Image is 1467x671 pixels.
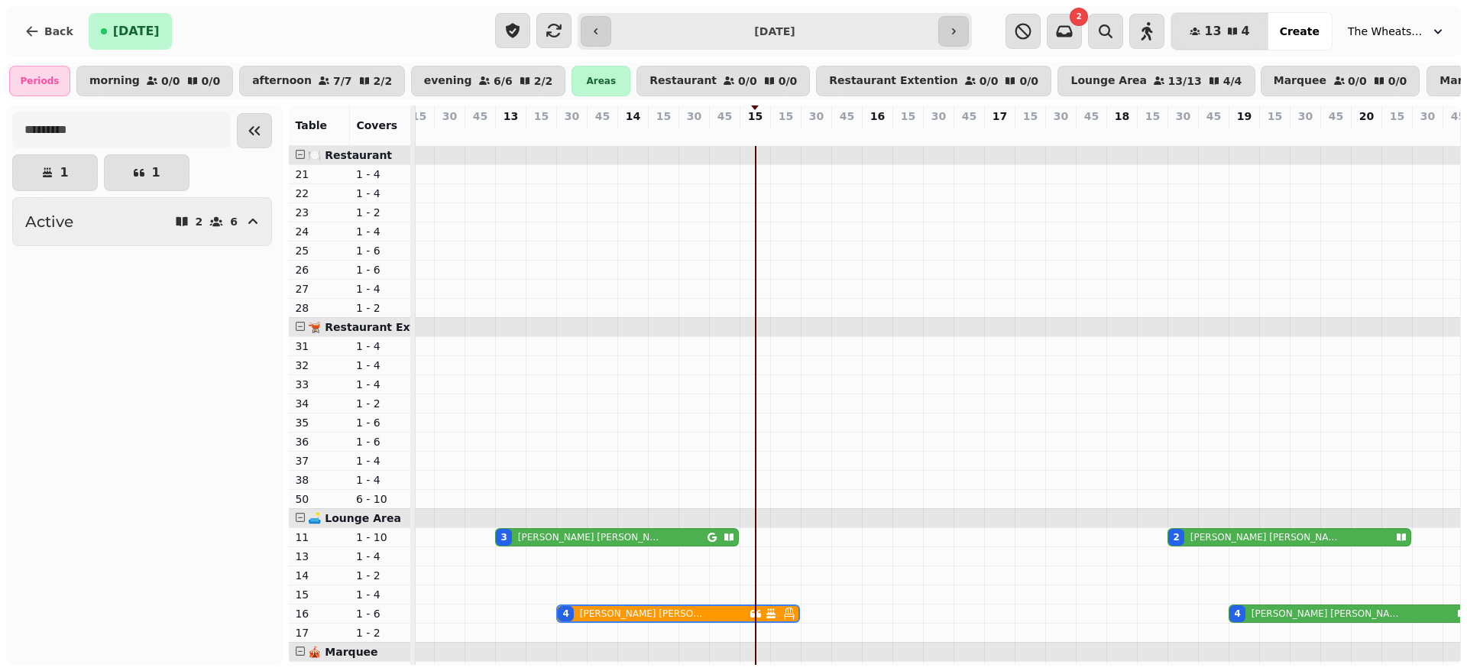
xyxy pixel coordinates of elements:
p: 15 [1145,109,1160,124]
span: 4 [1242,25,1250,37]
span: Table [295,119,327,131]
p: 34 [295,396,344,411]
p: 0 [963,127,975,142]
span: 🛋️ Lounge Area [308,512,400,524]
p: evening [424,75,472,87]
p: 0 [1299,127,1311,142]
span: 🎪 Marquee [308,646,377,658]
p: 0 [840,127,853,142]
p: 1 - 6 [356,606,405,621]
p: Restaurant Extention [829,75,957,87]
button: Back [12,13,86,50]
p: 0 [779,127,792,142]
p: 7 / 7 [333,76,352,86]
p: 23 [295,205,344,220]
p: 1 - 10 [356,530,405,545]
p: 16 [870,109,885,124]
p: 0 [871,127,883,142]
p: 0 / 0 [1019,76,1038,86]
p: 30 [1298,109,1313,124]
button: Lounge Area13/134/4 [1057,66,1255,96]
p: 1 - 2 [356,396,405,411]
p: 45 [1329,109,1343,124]
button: Create [1268,13,1332,50]
p: 15 [748,109,763,124]
p: 15 [534,109,549,124]
p: 17 [295,625,344,640]
p: 0 [1268,127,1281,142]
p: 0 [810,127,822,142]
p: 1 - 2 [356,625,405,640]
p: 20 [1359,109,1374,124]
button: evening6/62/2 [411,66,565,96]
p: 1 - 6 [356,415,405,430]
p: 15 [295,587,344,602]
button: Restaurant Extention0/00/0 [816,66,1051,96]
p: 16 [295,606,344,621]
p: 0 [1421,127,1433,142]
p: 0 / 0 [779,76,798,86]
p: 14 [295,568,344,583]
span: 🍽️ Restaurant [308,149,392,161]
p: 0 [1452,127,1464,142]
p: 4 [565,127,578,142]
p: [PERSON_NAME] [PERSON_NAME] [580,608,708,620]
p: 22 [295,186,344,201]
p: 0 [1329,127,1342,142]
p: 1 - 6 [356,243,405,258]
p: 1 - 2 [356,300,405,316]
p: 0 [1391,127,1403,142]
p: 0 [1054,127,1067,142]
div: 4 [1234,608,1240,620]
p: 15 [779,109,793,124]
p: 0 / 0 [161,76,180,86]
p: 27 [295,281,344,297]
p: 1 - 4 [356,167,405,182]
p: 1 [151,167,160,179]
p: 0 / 0 [738,76,757,86]
button: 134 [1171,13,1268,50]
p: 45 [840,109,854,124]
p: 0 [627,127,639,142]
p: 28 [295,300,344,316]
span: 🫕 Restaurant Extention [308,321,453,333]
p: 45 [1206,109,1221,124]
p: 1 - 2 [356,205,405,220]
button: morning0/00/0 [76,66,233,96]
p: 0 [596,127,608,142]
div: 3 [500,531,507,543]
p: 19 [1237,109,1252,124]
p: 45 [1451,109,1465,124]
span: Create [1280,26,1320,37]
span: Covers [356,119,397,131]
p: 33 [295,377,344,392]
p: 6 / 6 [494,76,513,86]
p: 30 [442,109,457,124]
p: 1 - 4 [356,549,405,564]
p: 0 [993,127,1006,142]
p: 0 [749,127,761,142]
p: 13 [295,549,344,564]
p: [PERSON_NAME] [PERSON_NAME] [1190,531,1339,543]
p: 1 - 4 [356,472,405,488]
p: 1 - 4 [356,377,405,392]
button: [DATE] [89,13,172,50]
p: 0 [474,127,486,142]
p: 0 [1116,127,1128,142]
p: 45 [595,109,610,124]
p: 30 [1420,109,1435,124]
p: 17 [993,109,1007,124]
button: Marquee0/00/0 [1261,66,1420,96]
p: morning [89,75,140,87]
span: 2 [1077,13,1082,21]
button: Collapse sidebar [237,113,272,148]
p: 0 [1207,127,1219,142]
p: 1 - 4 [356,587,405,602]
p: 0 [688,127,700,142]
p: 0 [902,127,914,142]
p: 11 [295,530,344,545]
p: 4 / 4 [1223,76,1242,86]
p: 6 [230,216,238,227]
p: 0 [1146,127,1158,142]
p: 30 [565,109,579,124]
